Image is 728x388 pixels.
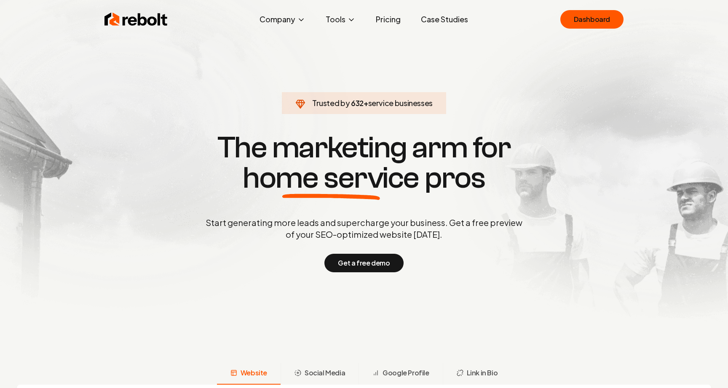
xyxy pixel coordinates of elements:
[319,11,362,28] button: Tools
[241,368,267,378] span: Website
[351,97,364,109] span: 632
[204,217,524,240] p: Start generating more leads and supercharge your business. Get a free preview of your SEO-optimiz...
[359,363,442,385] button: Google Profile
[368,98,433,108] span: service businesses
[383,368,429,378] span: Google Profile
[281,363,359,385] button: Social Media
[324,254,403,272] button: Get a free demo
[312,98,350,108] span: Trusted by
[104,11,168,28] img: Rebolt Logo
[560,10,624,29] a: Dashboard
[162,133,566,193] h1: The marketing arm for pros
[443,363,511,385] button: Link in Bio
[217,363,281,385] button: Website
[253,11,312,28] button: Company
[467,368,498,378] span: Link in Bio
[364,98,368,108] span: +
[369,11,407,28] a: Pricing
[414,11,475,28] a: Case Studies
[243,163,419,193] span: home service
[305,368,345,378] span: Social Media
